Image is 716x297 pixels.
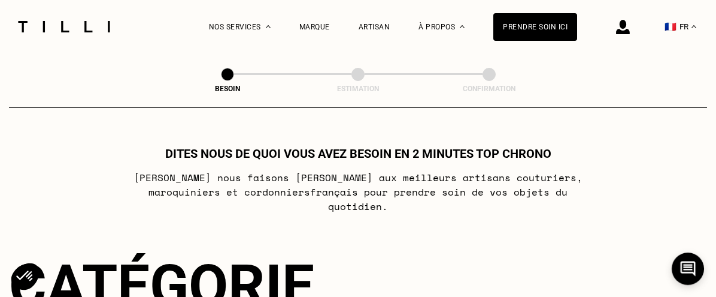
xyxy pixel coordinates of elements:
[493,13,577,41] a: Prendre soin ici
[460,25,465,28] img: Menu déroulant à propos
[121,170,596,214] p: [PERSON_NAME] nous faisons [PERSON_NAME] aux meilleurs artisans couturiers , maroquiniers et cord...
[429,85,549,93] div: Confirmation
[359,23,390,31] a: Artisan
[691,25,696,28] img: menu déroulant
[298,85,418,93] div: Estimation
[165,146,551,161] h1: Dites nous de quoi vous avez besoin en 2 minutes top chrono
[266,25,271,28] img: Menu déroulant
[168,85,287,93] div: Besoin
[299,23,330,31] a: Marque
[616,20,630,34] img: icône connexion
[14,21,114,32] img: Logo du service de couturière Tilli
[665,21,676,32] span: 🇫🇷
